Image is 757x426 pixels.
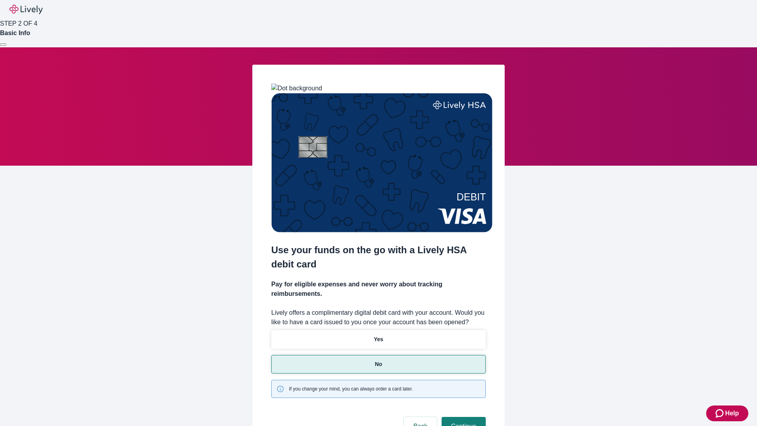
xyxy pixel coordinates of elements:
p: Yes [374,335,383,344]
button: No [271,355,486,374]
h2: Use your funds on the go with a Lively HSA debit card [271,243,486,271]
svg: Zendesk support icon [716,409,725,418]
p: No [375,360,382,368]
button: Zendesk support iconHelp [706,405,748,421]
img: Debit card [271,93,492,232]
span: Help [725,409,739,418]
h4: Pay for eligible expenses and never worry about tracking reimbursements. [271,280,486,299]
button: Yes [271,330,486,349]
img: Lively [9,5,43,14]
img: Dot background [271,84,322,93]
span: If you change your mind, you can always order a card later. [289,385,413,392]
label: Lively offers a complimentary digital debit card with your account. Would you like to have a card... [271,308,486,327]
